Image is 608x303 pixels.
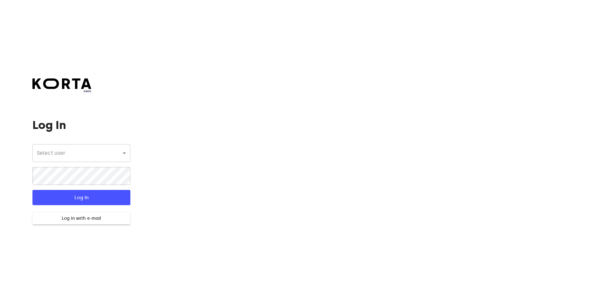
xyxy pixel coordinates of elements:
[32,190,130,205] button: Log In
[32,89,91,93] span: beta
[43,193,120,202] span: Log In
[32,213,130,225] button: Log In with e-mail
[32,144,130,162] div: ​
[32,78,91,89] img: Korta
[32,78,91,93] a: beta
[32,119,130,131] h1: Log In
[38,215,125,223] span: Log In with e-mail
